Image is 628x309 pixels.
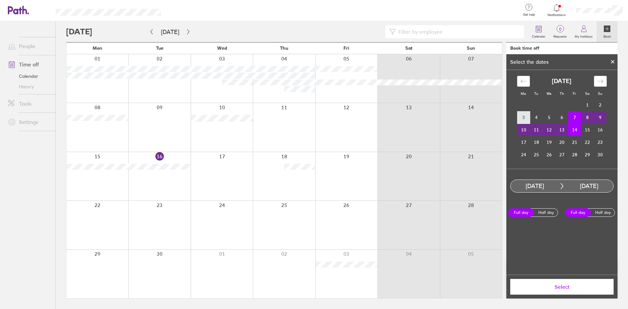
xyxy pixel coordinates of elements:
[565,208,591,217] label: Full day
[594,148,606,161] td: Choose Sunday, November 30, 2025 as your check-in date. It’s available.
[517,136,530,148] td: Choose Monday, November 17, 2025 as your check-in date. It’s available.
[517,111,530,124] td: Choose Monday, November 3, 2025 as your check-in date. It’s available.
[518,13,540,17] span: Get help
[597,21,618,42] a: Book
[156,26,184,37] button: [DATE]
[528,33,549,39] label: Calendar
[3,81,55,92] a: History
[543,148,555,161] td: Choose Wednesday, November 26, 2025 as your check-in date. It’s available.
[3,58,55,71] a: Time off
[530,148,543,161] td: Choose Tuesday, November 25, 2025 as your check-in date. It’s available.
[571,33,597,39] label: My holidays
[565,183,613,190] div: [DATE]
[217,45,227,51] span: Wed
[3,40,55,53] a: People
[3,97,55,110] a: Tools
[546,3,567,17] a: Notifications
[598,91,602,96] small: Su
[543,111,555,124] td: Choose Wednesday, November 5, 2025 as your check-in date. It’s available.
[549,21,571,42] a: 0Requests
[530,111,543,124] td: Choose Tuesday, November 4, 2025 as your check-in date. It’s available.
[546,13,567,17] span: Notifications
[506,59,552,65] div: Select the dates
[555,148,568,161] td: Choose Thursday, November 27, 2025 as your check-in date. It’s available.
[521,91,526,96] small: Mo
[515,284,609,290] span: Select
[510,70,614,169] div: Calendar
[343,45,349,51] span: Fri
[510,45,539,51] div: Book time off
[511,183,559,190] div: [DATE]
[594,111,606,124] td: Selected. Sunday, November 9, 2025
[600,33,615,39] label: Book
[581,136,594,148] td: Choose Saturday, November 22, 2025 as your check-in date. It’s available.
[517,124,530,136] td: Selected. Monday, November 10, 2025
[508,208,534,217] label: Full day
[581,124,594,136] td: Choose Saturday, November 15, 2025 as your check-in date. It’s available.
[467,45,475,51] span: Sun
[571,21,597,42] a: My holidays
[590,209,616,216] label: Half day
[3,115,55,129] a: Settings
[530,124,543,136] td: Selected. Tuesday, November 11, 2025
[3,71,55,81] a: Calendar
[510,279,614,295] button: Select
[534,91,538,96] small: Tu
[568,136,581,148] td: Choose Friday, November 21, 2025 as your check-in date. It’s available.
[594,136,606,148] td: Choose Sunday, November 23, 2025 as your check-in date. It’s available.
[547,91,551,96] small: We
[581,111,594,124] td: Selected. Saturday, November 8, 2025
[543,124,555,136] td: Selected. Wednesday, November 12, 2025
[573,91,576,96] small: Fr
[594,124,606,136] td: Choose Sunday, November 16, 2025 as your check-in date. It’s available.
[528,21,549,42] a: Calendar
[555,111,568,124] td: Choose Thursday, November 6, 2025 as your check-in date. It’s available.
[530,136,543,148] td: Choose Tuesday, November 18, 2025 as your check-in date. It’s available.
[581,99,594,111] td: Choose Saturday, November 1, 2025 as your check-in date. It’s available.
[533,209,559,216] label: Half day
[552,78,571,85] strong: [DATE]
[594,76,607,87] div: Move forward to switch to the next month.
[396,26,520,38] input: Filter by employee
[280,45,288,51] span: Thu
[517,76,530,87] div: Move backward to switch to the previous month.
[560,91,564,96] small: Th
[93,45,102,51] span: Mon
[549,33,571,39] label: Requests
[568,124,581,136] td: Selected as end date. Friday, November 14, 2025
[555,124,568,136] td: Selected. Thursday, November 13, 2025
[594,99,606,111] td: Choose Sunday, November 2, 2025 as your check-in date. It’s available.
[405,45,412,51] span: Sat
[568,111,581,124] td: Selected as start date. Friday, November 7, 2025
[517,148,530,161] td: Choose Monday, November 24, 2025 as your check-in date. It’s available.
[543,136,555,148] td: Choose Wednesday, November 19, 2025 as your check-in date. It’s available.
[585,91,589,96] small: Sa
[555,136,568,148] td: Choose Thursday, November 20, 2025 as your check-in date. It’s available.
[568,148,581,161] td: Choose Friday, November 28, 2025 as your check-in date. It’s available.
[581,148,594,161] td: Choose Saturday, November 29, 2025 as your check-in date. It’s available.
[156,45,164,51] span: Tue
[549,26,571,32] span: 0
